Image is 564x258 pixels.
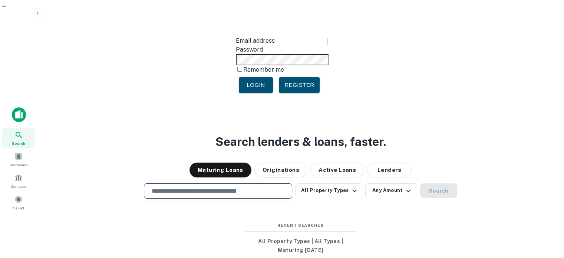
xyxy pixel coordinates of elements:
[247,80,265,90] span: Login
[310,163,364,177] button: Active Loans
[236,46,263,53] label: Password
[243,66,284,73] label: Remember me
[2,171,35,191] a: Contacts
[236,37,275,44] label: Email address
[13,205,24,211] span: Saved
[295,183,362,198] button: All Property Types
[527,199,564,234] iframe: Chat Widget
[12,140,26,146] span: Search
[367,163,412,177] button: Lenders
[279,77,320,93] a: Register
[10,162,28,168] span: Borrowers
[245,235,356,257] button: All Property Types | All Types | Maturing [DATE]
[239,77,273,93] button: Login
[11,183,26,189] span: Contacts
[2,128,35,148] a: Search
[12,107,26,122] img: capitalize-icon.png
[254,163,307,177] button: Originations
[365,183,417,198] button: Any Amount
[2,192,35,212] a: Saved
[189,163,251,177] button: Maturing Loans
[245,222,356,229] span: Recent Searches
[284,80,314,90] span: Register
[2,149,35,169] a: Borrowers
[215,133,386,151] h3: Search lenders & loans, faster.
